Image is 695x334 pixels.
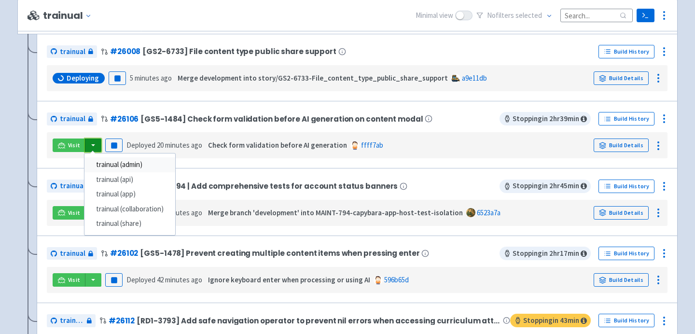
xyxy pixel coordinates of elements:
a: Build History [598,180,654,193]
a: Build Details [594,139,649,152]
span: trainual [60,315,84,326]
span: Minimal view [416,10,453,21]
a: Visit [53,139,85,152]
a: Build Details [594,71,649,85]
span: Stopping in 2 hr 39 min [500,112,591,125]
span: [GS5-1484] Check form validation before AI generation on content modal [140,115,423,123]
a: 6523a7a [477,208,500,217]
a: trainual [47,180,97,193]
a: trainual (share) [84,216,175,231]
a: Build Details [594,206,649,220]
span: [RD1-3793] Add safe navigation operator to prevent nil errors when accessing curriculum attributes. [137,317,501,325]
a: trainual (admin) [84,157,175,172]
span: Deployed [126,140,202,150]
a: Build History [598,112,654,125]
a: Build History [598,314,654,327]
a: trainual (api) [84,172,175,187]
a: trainual [47,45,97,58]
span: Stopping in 2 hr 17 min [500,247,591,260]
a: ffff7ab [361,140,383,150]
a: #26106 [110,114,139,124]
strong: Check form validation before AI generation [208,140,347,150]
span: MAINT-794 | Add comprehensive tests for account status banners [142,182,398,190]
a: Build History [598,247,654,260]
time: 5 minutes ago [130,73,172,83]
span: Visit [68,141,81,149]
span: Stopping in 43 min [510,314,591,327]
a: #26112 [109,316,135,326]
span: trainual [60,46,85,57]
a: #26102 [110,248,138,258]
time: 20 minutes ago [157,140,202,150]
span: [GS5-1478] Prevent creating multiple content items when pressing enter [140,249,419,257]
a: Terminal [637,9,654,22]
a: trainual [47,112,97,125]
span: Visit [68,276,81,284]
span: No filter s [487,10,542,21]
span: Deploying [67,73,99,83]
a: Build Details [594,273,649,287]
span: Deployed [126,275,202,284]
a: trainual [47,314,96,327]
a: Visit [53,206,85,220]
span: Visit [68,209,81,217]
strong: Merge branch 'development' into MAINT-794-capybara-app-host-test-isolation [208,208,463,217]
span: [GS2-6733] File content type public share support [142,47,336,56]
a: a9e11db [462,73,487,83]
strong: Ignore keyboard enter when processing or using AI [208,275,370,284]
span: trainual [60,113,85,125]
button: Pause [109,71,126,85]
a: trainual (app) [84,187,175,202]
a: #26008 [110,46,140,56]
time: 42 minutes ago [157,275,202,284]
span: Stopping in 2 hr 45 min [500,180,591,193]
input: Search... [560,9,633,22]
a: 596b65d [384,275,409,284]
strong: Merge development into story/GS2-6733-File_content_type_public_share_support [178,73,448,83]
a: Build History [598,45,654,58]
span: selected [515,11,542,20]
a: Visit [53,273,85,287]
button: Pause [105,139,123,152]
span: trainual [60,248,85,259]
span: trainual [60,181,85,192]
a: trainual (collaboration) [84,202,175,217]
button: trainual [43,10,96,21]
a: trainual [47,247,97,260]
time: 14 minutes ago [157,208,202,217]
button: Pause [105,273,123,287]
